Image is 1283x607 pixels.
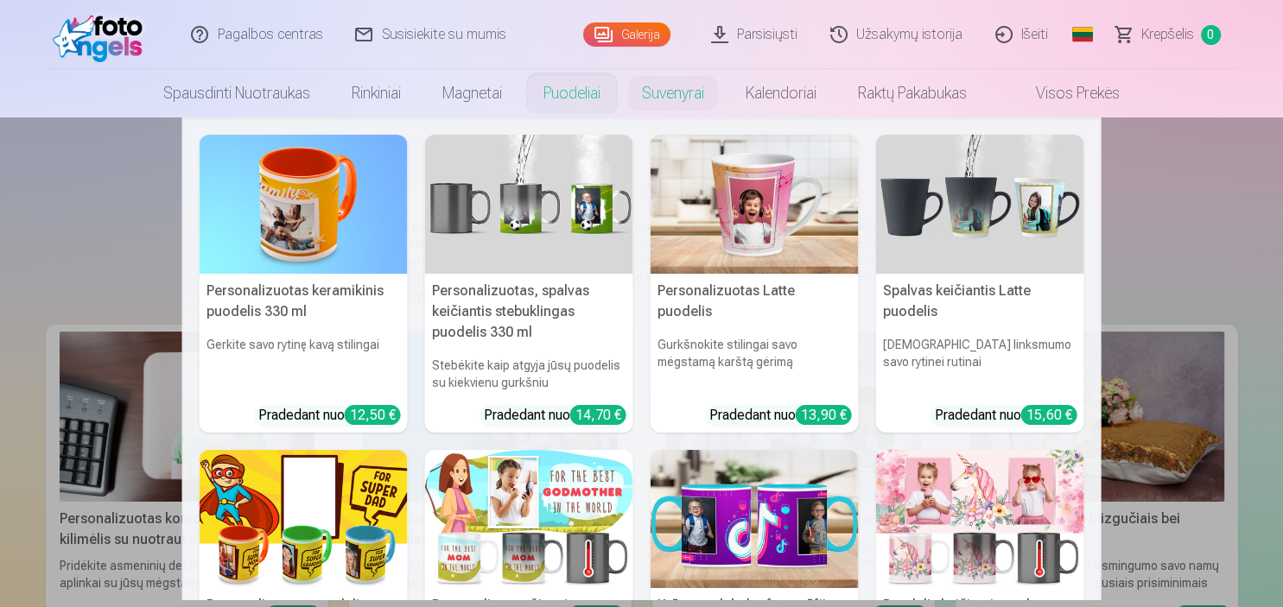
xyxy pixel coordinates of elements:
[331,69,422,117] a: Rinkiniai
[876,135,1084,274] img: Spalvas keičiantis Latte puodelis
[621,69,725,117] a: Suvenyrai
[876,450,1084,589] img: Puodelis keičiantis spalvą su dviguba nuotrauka
[143,69,331,117] a: Spausdinti nuotraukas
[345,405,401,425] div: 12,50 €
[651,274,859,329] h5: Personalizuotas Latte puodelis
[709,405,852,426] div: Pradedant nuo
[258,405,401,426] div: Pradedant nuo
[422,69,523,117] a: Magnetai
[200,329,408,398] h6: Gerkite savo rytinę kavą stilingai
[876,274,1084,329] h5: Spalvas keičiantis Latte puodelis
[1021,405,1077,425] div: 15,60 €
[425,350,633,398] h6: Stebėkite kaip atgyja jūsų puodelis su kiekvienu gurkšniu
[523,69,621,117] a: Puodeliai
[425,135,633,274] img: Personalizuotas, spalvas keičiantis stebuklingas puodelis 330 ml
[1201,25,1221,45] span: 0
[876,135,1084,433] a: Spalvas keičiantis Latte puodelisSpalvas keičiantis Latte puodelis[DEMOGRAPHIC_DATA] linksmumo sa...
[200,450,408,589] img: Personalizuotas puodelis dovanai
[425,135,633,433] a: Personalizuotas, spalvas keičiantis stebuklingas puodelis 330 mlPersonalizuotas, spalvas keičiant...
[200,135,408,274] img: Personalizuotas keramikinis puodelis 330 ml
[725,69,837,117] a: Kalendoriai
[988,69,1140,117] a: Visos prekės
[484,405,626,426] div: Pradedant nuo
[1141,24,1194,45] span: Krepšelis
[651,135,859,274] img: Personalizuotas Latte puodelis
[425,450,633,589] img: Personalizuota žinutė ant spalvas keičiančio puodelio
[200,135,408,433] a: Personalizuotas keramikinis puodelis 330 ml Personalizuotas keramikinis puodelis 330 mlGerkite sa...
[425,274,633,350] h5: Personalizuotas, spalvas keičiantis stebuklingas puodelis 330 ml
[651,329,859,398] h6: Gurkšnokite stilingai savo mėgstamą karštą gėrimą
[651,135,859,433] a: Personalizuotas Latte puodelisPersonalizuotas Latte puodelisGurkšnokite stilingai savo mėgstamą k...
[583,22,670,47] a: Galerija
[876,329,1084,398] h6: [DEMOGRAPHIC_DATA] linksmumo savo rytinei rutinai
[53,7,152,62] img: /fa2
[837,69,988,117] a: Raktų pakabukas
[570,405,626,425] div: 14,70 €
[200,274,408,329] h5: Personalizuotas keramikinis puodelis 330 ml
[796,405,852,425] div: 13,90 €
[651,450,859,589] img: Krūze ar dubulto fotogrāfiju
[935,405,1077,426] div: Pradedant nuo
